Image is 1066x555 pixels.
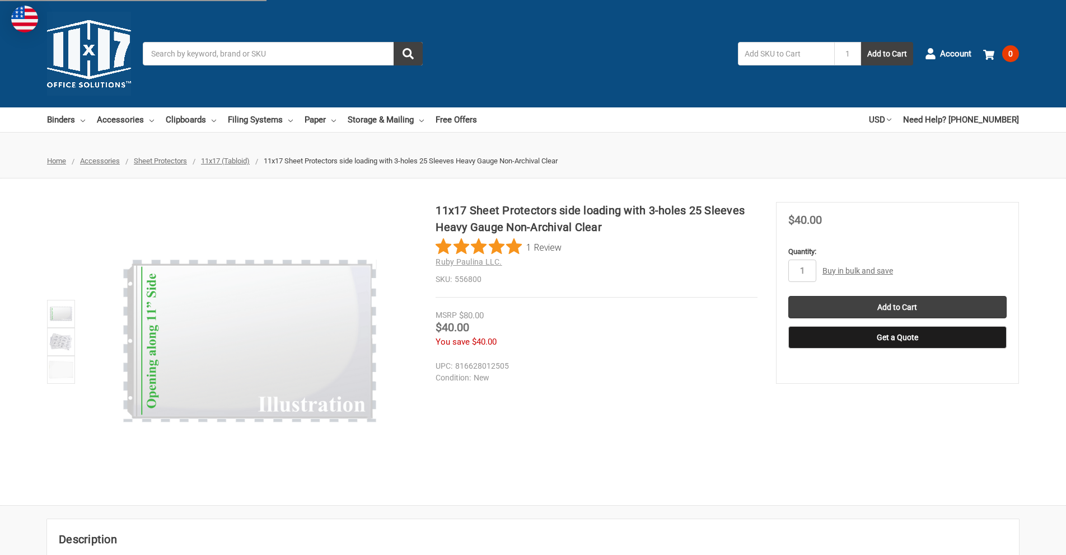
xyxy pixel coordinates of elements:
img: duty and tax information for United States [11,6,38,32]
img: 11x17 Sheet Protectors side loading with 3-holes 25 Sleeves Heavy Gauge Non-Archival Clear [111,202,391,482]
dd: New [436,372,752,384]
button: Rated 5 out of 5 stars from 1 reviews. Jump to reviews. [436,238,562,255]
div: MSRP [436,309,457,321]
dd: 556800 [436,274,758,285]
a: Sheet Protectors [134,157,187,165]
span: You save [436,337,470,347]
a: USD [869,107,891,132]
a: 0 [983,39,1019,68]
input: Search by keyword, brand or SKU [143,42,423,65]
span: 0 [1002,45,1019,62]
a: Filing Systems [228,107,293,132]
span: $80.00 [459,311,484,321]
label: Quantity: [788,246,1007,257]
span: 11x17 Sheet Protectors side loading with 3-holes 25 Sleeves Heavy Gauge Non-Archival Clear [264,157,558,165]
button: Add to Cart [861,42,913,65]
a: 11x17 (Tabloid) [201,157,250,165]
a: Paper [305,107,336,132]
dt: UPC: [436,360,452,372]
dt: SKU: [436,274,452,285]
a: Clipboards [166,107,216,132]
a: Home [47,157,66,165]
span: $40.00 [788,213,822,227]
a: Accessories [80,157,120,165]
a: Account [925,39,971,68]
h2: Description [59,531,1007,548]
a: Ruby Paulina LLC. [436,257,502,266]
h1: 11x17 Sheet Protectors side loading with 3-holes 25 Sleeves Heavy Gauge Non-Archival Clear [436,202,758,236]
img: 11x17.com [47,12,131,96]
img: 11x17 Sheet Protector Poly with holes on 11" side 556600 [49,358,73,382]
a: Storage & Mailing [348,107,424,132]
img: 11x17 Sheet Protectors side loading with 3-holes 25 Sleeves Heavy Gauge Non-Archival Clear [49,302,73,326]
input: Add to Cart [788,296,1007,318]
dd: 816628012505 [436,360,752,372]
button: Get a Quote [788,326,1007,349]
span: $40.00 [472,337,497,347]
a: Binders [47,107,85,132]
a: Need Help? [PHONE_NUMBER] [903,107,1019,132]
dt: Condition: [436,372,471,384]
a: Buy in bulk and save [822,266,893,275]
span: 1 Review [526,238,562,255]
a: Free Offers [436,107,477,132]
a: Accessories [97,107,154,132]
img: 11x17 Sheet Protectors side loading with 3-holes 25 Sleeves Heavy Gauge Non-Archival Clear [49,330,73,354]
span: $40.00 [436,321,469,334]
input: Add SKU to Cart [738,42,834,65]
span: Account [940,48,971,60]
